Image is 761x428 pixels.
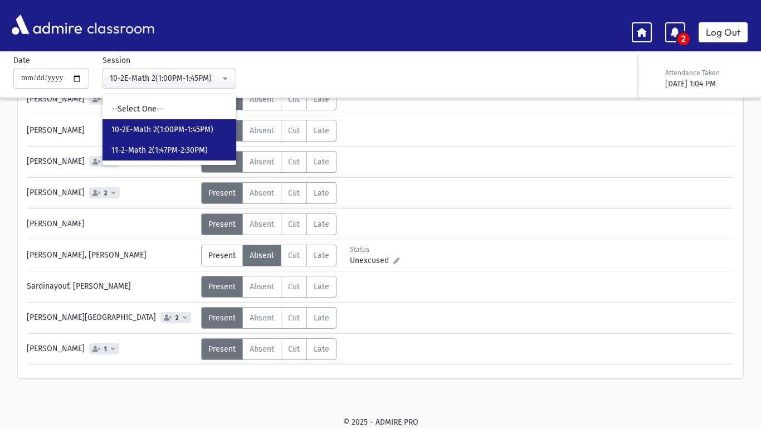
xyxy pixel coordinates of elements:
div: AttTypes [201,338,336,360]
div: 10-2E-Math 2(1:00PM-1:45PM) [110,72,220,84]
label: Date [13,55,30,66]
span: Cut [288,157,300,167]
div: [PERSON_NAME] [21,120,201,142]
span: Present [208,313,236,323]
span: Absent [250,282,274,291]
span: Absent [250,126,274,135]
span: Late [314,282,329,291]
span: classroom [85,10,155,40]
div: [PERSON_NAME][GEOGRAPHIC_DATA] [21,307,201,329]
span: Cut [288,251,300,260]
span: Absent [250,251,274,260]
span: Present [208,220,236,229]
span: Late [314,188,329,198]
span: 2 [102,189,110,197]
span: Present [208,344,236,354]
span: Cut [288,188,300,198]
span: Present [208,282,236,291]
button: 10-2E-Math 2(1:00PM-1:45PM) [103,69,236,89]
label: Session [103,55,130,66]
div: AttTypes [201,120,336,142]
span: Cut [288,313,300,323]
div: [DATE] 1:04 PM [665,78,745,90]
span: Cut [288,220,300,229]
span: Late [314,344,329,354]
div: [PERSON_NAME] [21,182,201,204]
span: Cut [288,95,300,104]
span: Late [314,220,329,229]
span: Absent [250,95,274,104]
span: 2 [173,314,181,322]
div: AttTypes [201,276,336,298]
div: © 2025 - ADMIRE PRO [18,416,743,428]
div: [PERSON_NAME] [21,89,201,110]
span: 10-2E-Math 2(1:00PM-1:45PM) [111,124,213,135]
span: 2 [677,33,690,45]
div: AttTypes [201,182,336,204]
span: Absent [250,188,274,198]
span: --Select One-- [111,104,163,115]
span: Late [314,157,329,167]
span: Absent [250,220,274,229]
span: Cut [288,282,300,291]
div: [PERSON_NAME] [21,338,201,360]
div: Sardinayouf, [PERSON_NAME] [21,276,201,298]
span: 11-2-Math 2(1:47PM-2:30PM) [111,145,208,156]
span: Absent [250,344,274,354]
span: Late [314,126,329,135]
div: Status [350,245,399,255]
span: Cut [288,126,300,135]
a: Log Out [699,22,748,42]
span: Absent [250,157,274,167]
span: Present [208,188,236,198]
span: Late [314,251,329,260]
div: Attendance Taken [665,68,745,78]
div: AttTypes [201,213,336,235]
span: Unexcused [350,255,393,266]
div: AttTypes [201,151,336,173]
img: AdmirePro [9,12,85,37]
span: Cut [288,344,300,354]
span: Present [208,251,236,260]
span: 1 [102,346,109,353]
div: AttTypes [201,89,336,110]
div: AttTypes [201,307,336,329]
span: Absent [250,313,274,323]
div: [PERSON_NAME] [21,213,201,235]
div: [PERSON_NAME] [21,151,201,173]
span: 1 [102,96,109,103]
span: Late [314,313,329,323]
span: Late [314,95,329,104]
span: 1 [102,158,109,166]
div: AttTypes [201,245,336,266]
div: [PERSON_NAME], [PERSON_NAME] [21,245,201,266]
